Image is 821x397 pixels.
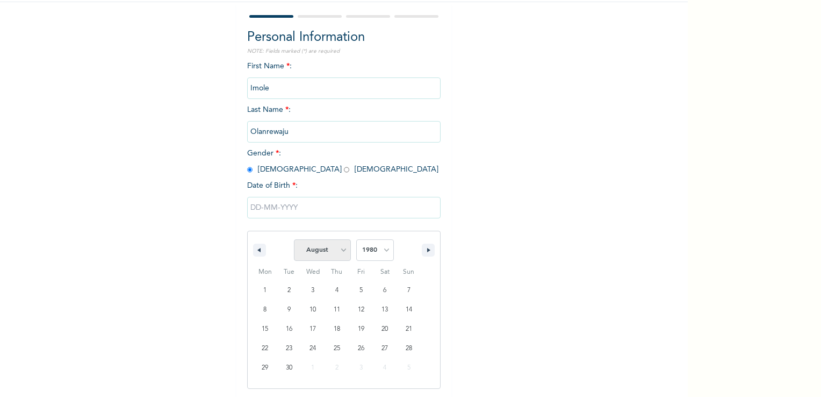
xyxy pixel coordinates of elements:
span: 25 [334,339,340,358]
button: 28 [397,339,421,358]
span: 21 [406,320,412,339]
span: Gender : [DEMOGRAPHIC_DATA] [DEMOGRAPHIC_DATA] [247,150,438,173]
span: 11 [334,300,340,320]
span: 6 [383,281,386,300]
span: 2 [287,281,291,300]
button: 17 [301,320,325,339]
button: 21 [397,320,421,339]
button: 22 [253,339,277,358]
span: 15 [262,320,268,339]
button: 24 [301,339,325,358]
button: 18 [325,320,349,339]
span: Tue [277,264,301,281]
button: 2 [277,281,301,300]
button: 15 [253,320,277,339]
span: 5 [359,281,363,300]
input: DD-MM-YYYY [247,197,441,218]
span: First Name : [247,62,441,92]
button: 23 [277,339,301,358]
span: 20 [381,320,388,339]
span: 9 [287,300,291,320]
span: 1 [263,281,267,300]
span: 17 [309,320,316,339]
button: 20 [373,320,397,339]
button: 16 [277,320,301,339]
button: 6 [373,281,397,300]
span: Thu [325,264,349,281]
button: 25 [325,339,349,358]
span: 29 [262,358,268,378]
span: 27 [381,339,388,358]
button: 9 [277,300,301,320]
button: 4 [325,281,349,300]
span: 23 [286,339,292,358]
span: 28 [406,339,412,358]
span: 24 [309,339,316,358]
span: 7 [407,281,410,300]
button: 1 [253,281,277,300]
button: 7 [397,281,421,300]
span: 14 [406,300,412,320]
button: 12 [349,300,373,320]
button: 3 [301,281,325,300]
span: Last Name : [247,106,441,136]
span: 8 [263,300,267,320]
span: Fri [349,264,373,281]
span: 30 [286,358,292,378]
span: Sat [373,264,397,281]
button: 27 [373,339,397,358]
span: 18 [334,320,340,339]
span: Date of Birth : [247,180,298,192]
button: 8 [253,300,277,320]
button: 19 [349,320,373,339]
button: 10 [301,300,325,320]
button: 13 [373,300,397,320]
span: 22 [262,339,268,358]
input: Enter your first name [247,77,441,99]
input: Enter your last name [247,121,441,143]
span: Wed [301,264,325,281]
span: 13 [381,300,388,320]
button: 26 [349,339,373,358]
span: 16 [286,320,292,339]
span: 19 [358,320,364,339]
span: 10 [309,300,316,320]
button: 29 [253,358,277,378]
span: 4 [335,281,339,300]
button: 11 [325,300,349,320]
p: NOTE: Fields marked (*) are required [247,47,441,55]
span: 3 [311,281,314,300]
button: 5 [349,281,373,300]
span: 12 [358,300,364,320]
span: Mon [253,264,277,281]
span: 26 [358,339,364,358]
button: 14 [397,300,421,320]
h2: Personal Information [247,28,441,47]
span: Sun [397,264,421,281]
button: 30 [277,358,301,378]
